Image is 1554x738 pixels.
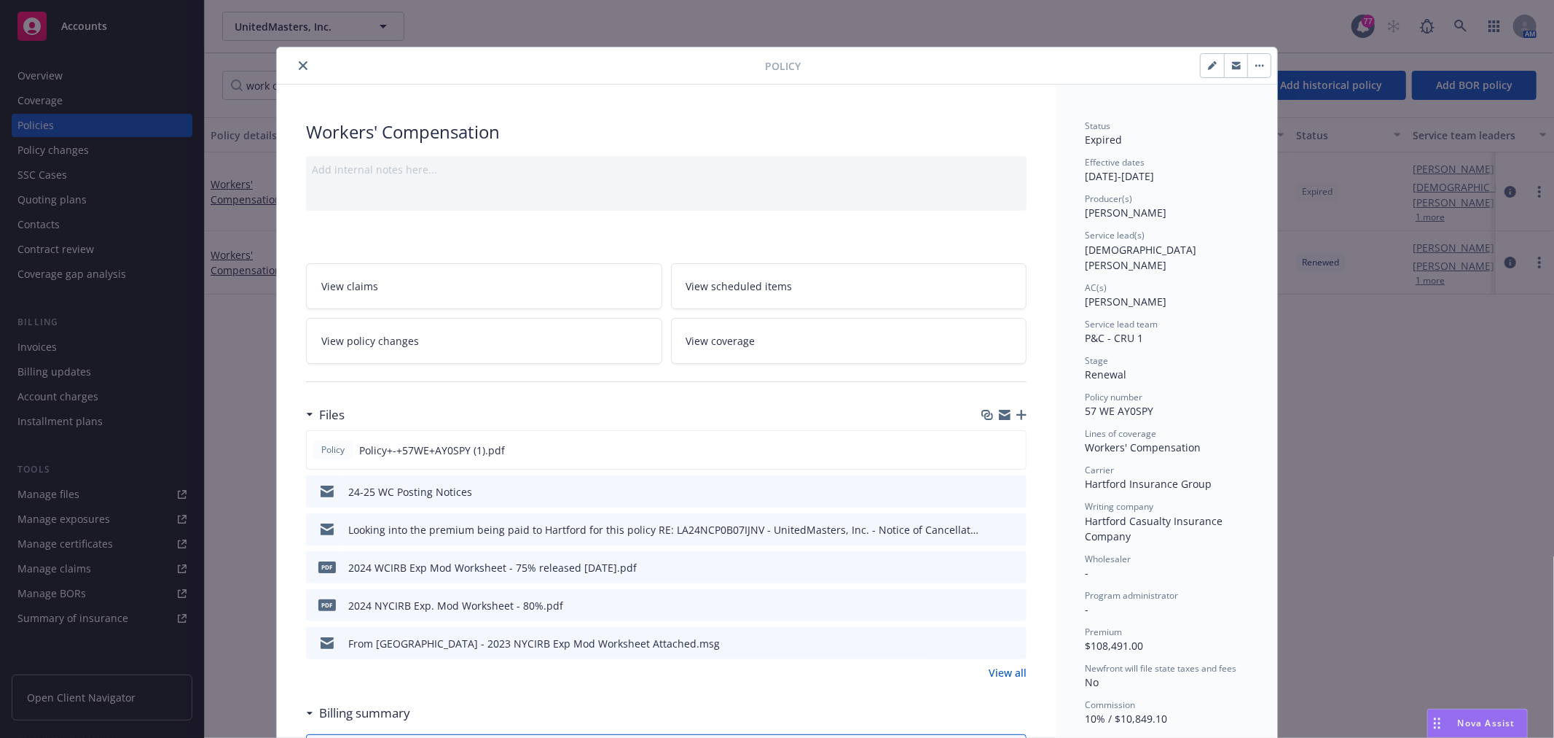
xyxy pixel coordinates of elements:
span: Newfront will file state taxes and fees [1085,662,1236,675]
span: pdf [318,599,336,610]
span: Service lead team [1085,318,1158,330]
span: $108,491.00 [1085,639,1143,653]
button: preview file [1008,522,1021,537]
span: Policy [765,58,801,74]
span: Premium [1085,626,1122,638]
span: Renewal [1085,368,1126,381]
span: Effective dates [1085,156,1145,168]
span: Stage [1085,354,1108,367]
div: 2024 WCIRB Exp Mod Worksheet - 75% released [DATE].pdf [348,560,637,575]
span: Lines of coverage [1085,427,1156,440]
span: [PERSON_NAME] [1085,206,1166,220]
span: - [1085,566,1088,580]
button: preview file [1008,598,1021,613]
button: preview file [1007,443,1020,458]
span: Program administrator [1085,589,1178,602]
a: View claims [306,263,662,309]
a: View policy changes [306,318,662,364]
span: P&C - CRU 1 [1085,331,1143,345]
button: preview file [1008,484,1021,500]
span: AC(s) [1085,281,1107,294]
span: Writing company [1085,500,1153,513]
a: View all [989,665,1027,680]
button: preview file [1008,560,1021,575]
a: View coverage [671,318,1027,364]
span: Hartford Casualty Insurance Company [1085,514,1225,543]
button: download file [984,598,996,613]
span: Expired [1085,133,1122,147]
div: 2024 NYCIRB Exp. Mod Worksheet - 80%.pdf [348,598,563,613]
span: Producer(s) [1085,193,1132,205]
span: No [1085,675,1099,689]
div: 24-25 WC Posting Notices [348,484,472,500]
span: Policy number [1085,391,1142,403]
span: View claims [321,279,378,294]
button: preview file [1008,636,1021,651]
button: Nova Assist [1427,709,1528,738]
span: [PERSON_NAME] [1085,295,1166,308]
a: View scheduled items [671,263,1027,309]
span: Workers' Compensation [1085,440,1201,454]
span: Commission [1085,699,1135,711]
button: close [294,57,312,74]
span: Service lead(s) [1085,229,1145,241]
span: Carrier [1085,464,1114,476]
div: Add internal notes here... [312,162,1021,177]
span: 10% / $10,849.10 [1085,712,1167,726]
div: Workers' Compensation [306,120,1027,144]
div: Looking into the premium being paid to Hartford for this policy RE: LA24NCP0B07IJNV - UnitedMaste... [348,522,978,537]
button: download file [984,636,996,651]
span: View coverage [686,333,756,349]
div: Drag to move [1428,710,1446,737]
div: Billing summary [306,704,410,723]
span: Nova Assist [1458,717,1515,729]
h3: Files [319,405,345,424]
span: Policy+-+57WE+AY0SPY (1).pdf [359,443,505,458]
span: pdf [318,562,336,572]
h3: Billing summary [319,704,410,723]
span: View scheduled items [686,279,793,294]
span: - [1085,602,1088,616]
span: View policy changes [321,333,419,349]
button: download file [984,522,996,537]
span: Hartford Insurance Group [1085,477,1212,491]
span: [DEMOGRAPHIC_DATA][PERSON_NAME] [1085,243,1196,272]
button: download file [984,560,996,575]
button: download file [984,443,995,458]
span: Status [1085,120,1110,132]
div: From [GEOGRAPHIC_DATA] - 2023 NYCIRB Exp Mod Worksheet Attached.msg [348,636,720,651]
button: download file [984,484,996,500]
span: 57 WE AY0SPY [1085,404,1153,418]
div: [DATE] - [DATE] [1085,156,1248,184]
span: Wholesaler [1085,553,1131,565]
span: Policy [318,443,348,457]
div: Files [306,405,345,424]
